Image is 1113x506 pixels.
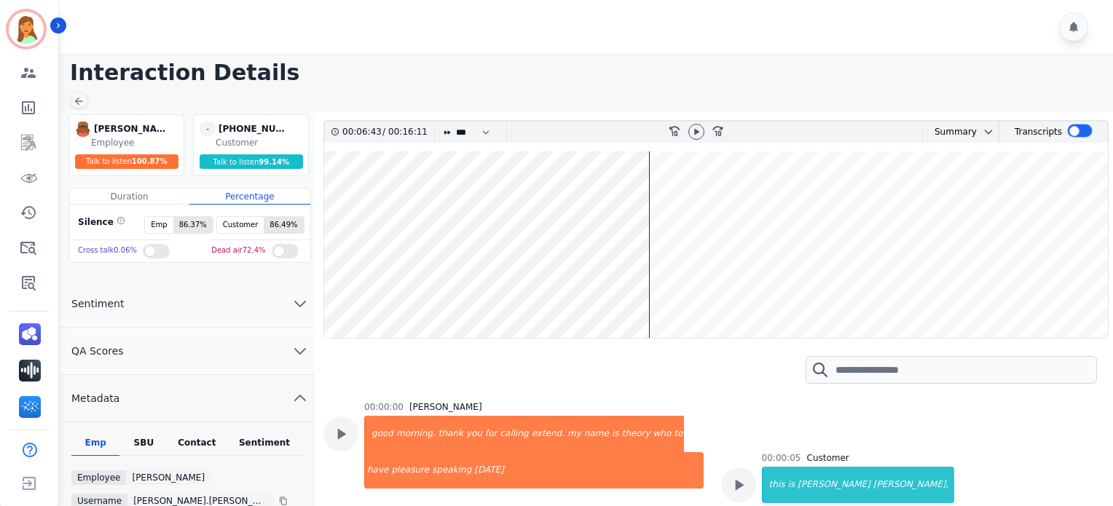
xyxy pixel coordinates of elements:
[200,121,216,137] span: -
[566,416,583,452] div: my
[530,416,566,452] div: extend.
[583,416,610,452] div: name
[69,189,189,205] div: Duration
[291,342,309,360] svg: chevron down
[787,467,797,503] div: is
[473,452,703,489] div: [DATE]
[983,126,994,138] svg: chevron down
[259,158,289,166] span: 99.14 %
[200,154,303,169] div: Talk to listen
[71,437,119,456] div: Emp
[94,121,167,137] div: [PERSON_NAME]
[119,437,168,456] div: SBU
[70,60,1113,86] h1: Interaction Details
[60,328,315,375] button: QA Scores chevron down
[60,296,135,311] span: Sentiment
[189,189,310,205] div: Percentage
[465,416,484,452] div: you
[652,416,673,452] div: who
[762,452,801,464] div: 00:00:05
[977,126,994,138] button: chevron down
[9,12,44,47] img: Bordered avatar
[796,467,872,503] div: [PERSON_NAME]
[60,280,315,328] button: Sentiment chevron down
[437,416,465,452] div: thank
[219,121,291,137] div: [PHONE_NUMBER]
[763,467,787,503] div: this
[226,437,303,456] div: Sentiment
[342,122,382,143] div: 00:06:43
[395,416,437,452] div: morning.
[173,217,213,233] span: 86.37 %
[291,390,309,407] svg: chevron up
[1015,122,1062,143] div: Transcripts
[145,217,173,233] span: Emp
[71,470,126,485] div: Employee
[390,452,430,489] div: pleasure
[60,391,131,406] span: Metadata
[216,137,305,149] div: Customer
[75,216,125,234] div: Silence
[366,416,395,452] div: good
[620,416,651,452] div: theory
[217,217,264,233] span: Customer
[610,416,621,452] div: is
[385,122,425,143] div: 00:16:11
[78,240,137,261] div: Cross talk 0.06 %
[807,452,849,464] div: Customer
[91,137,181,149] div: Employee
[342,122,431,143] div: /
[409,401,482,413] div: [PERSON_NAME]
[872,467,955,503] div: [PERSON_NAME],
[60,375,315,422] button: Metadata chevron up
[264,217,303,233] span: 86.49 %
[126,470,211,485] div: [PERSON_NAME]
[75,154,178,169] div: Talk to listen
[364,401,404,413] div: 00:00:00
[132,157,168,165] span: 100.87 %
[168,437,227,456] div: Contact
[211,240,265,261] div: Dead air 72.4 %
[60,344,135,358] span: QA Scores
[923,122,977,143] div: Summary
[498,416,530,452] div: calling
[484,416,499,452] div: for
[291,295,309,312] svg: chevron down
[430,452,473,489] div: speaking
[672,416,684,452] div: to
[366,452,390,489] div: have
